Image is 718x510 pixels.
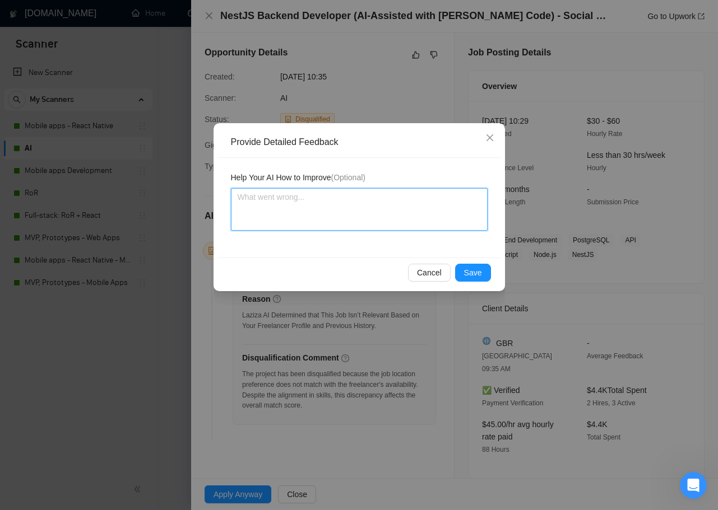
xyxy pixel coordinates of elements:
iframe: Intercom live chat [680,472,707,499]
span: Help Your AI How to Improve [231,171,365,184]
span: Save [464,266,482,279]
button: Save [455,264,491,282]
button: Close [475,123,505,153]
span: close [485,133,494,142]
span: (Optional) [331,173,365,182]
button: Cancel [408,264,451,282]
div: Provide Detailed Feedback [231,136,495,148]
span: Cancel [417,266,442,279]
